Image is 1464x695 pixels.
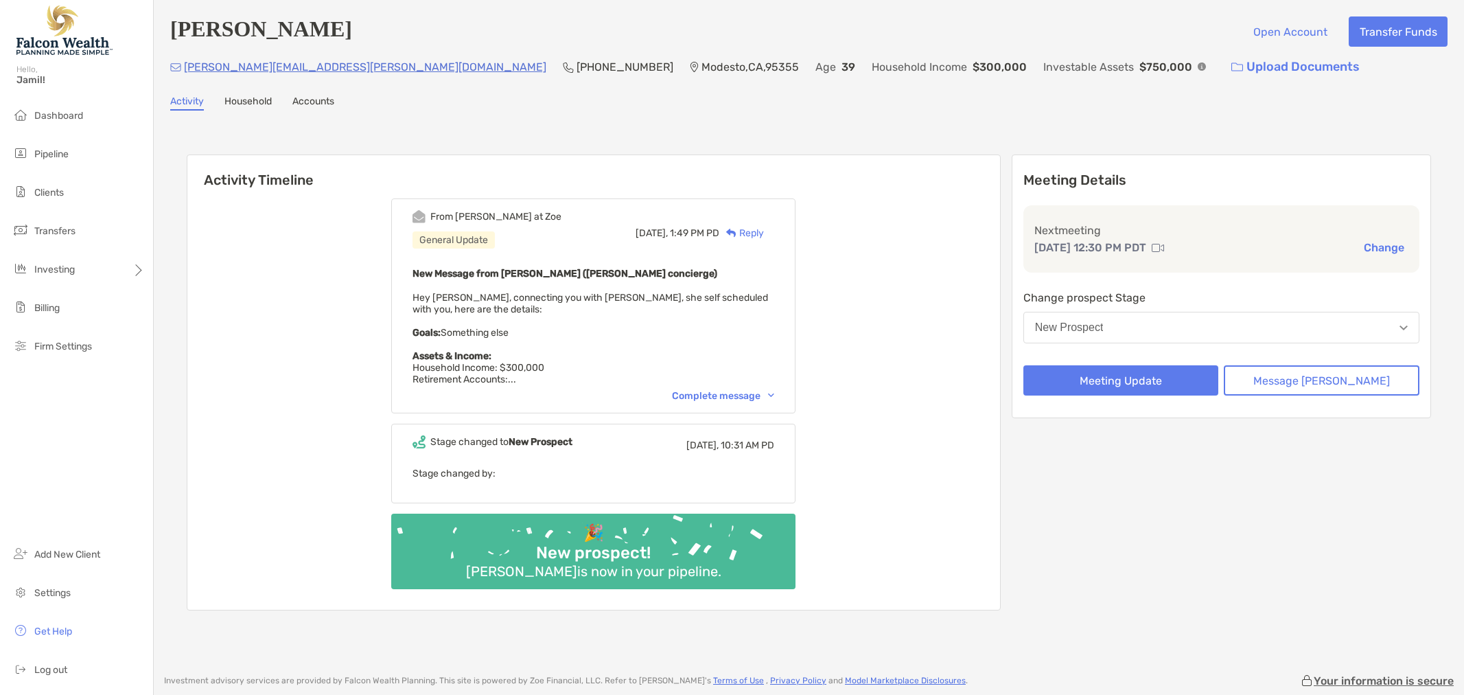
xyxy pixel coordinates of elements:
img: Phone Icon [563,62,574,73]
a: Household [224,95,272,111]
p: $300,000 [973,58,1027,76]
img: settings icon [12,584,29,600]
button: Change [1360,240,1408,255]
p: [PERSON_NAME][EMAIL_ADDRESS][PERSON_NAME][DOMAIN_NAME] [184,58,546,76]
img: Info Icon [1198,62,1206,71]
strong: Assets & Income: [413,350,491,362]
h4: [PERSON_NAME] [170,16,352,47]
div: Reply [719,226,764,240]
img: investing icon [12,260,29,277]
span: Settings [34,587,71,599]
a: Accounts [292,95,334,111]
img: Reply icon [726,229,736,238]
strong: Goals: [413,327,441,339]
img: Event icon [413,210,426,223]
img: logout icon [12,661,29,677]
p: Investable Assets [1043,58,1134,76]
div: 🎉 [578,523,609,543]
span: Pipeline [34,148,69,160]
span: Clients [34,187,64,198]
b: New Message from [PERSON_NAME] ([PERSON_NAME] concierge) [413,268,717,280]
span: 10:31 AM PD [721,440,774,451]
span: Dashboard [34,110,83,122]
img: Open dropdown arrow [1399,326,1408,330]
span: 1:49 PM PD [670,227,719,239]
img: get-help icon [12,622,29,639]
p: Investment advisory services are provided by Falcon Wealth Planning . This site is powered by Zoe... [164,676,968,686]
img: Location Icon [690,62,699,73]
a: Terms of Use [713,676,764,685]
div: Stage changed to [430,436,572,448]
button: New Prospect [1023,312,1419,343]
p: Stage changed by: [413,465,774,482]
img: Email Icon [170,63,181,71]
a: Privacy Policy [770,676,826,685]
img: pipeline icon [12,145,29,161]
img: Chevron icon [768,394,774,398]
span: Hey [PERSON_NAME], connecting you with [PERSON_NAME], she self scheduled with you, here are the d... [413,292,768,385]
button: Meeting Update [1023,365,1219,396]
span: Jamil! [16,74,145,86]
span: Billing [34,302,60,314]
div: New prospect! [531,543,656,563]
button: Open Account [1242,16,1338,47]
h6: Activity Timeline [187,155,1000,188]
span: Firm Settings [34,341,92,352]
img: clients icon [12,183,29,200]
span: [DATE], [686,440,719,451]
img: billing icon [12,299,29,315]
p: [DATE] 12:30 PM PDT [1034,239,1146,256]
span: [DATE], [636,227,668,239]
span: Log out [34,664,67,676]
span: Get Help [34,626,72,637]
img: firm-settings icon [12,337,29,354]
a: Upload Documents [1222,52,1369,82]
div: New Prospect [1035,321,1104,334]
img: button icon [1231,62,1243,72]
img: add_new_client icon [12,545,29,562]
span: Investing [34,264,75,275]
div: [PERSON_NAME] is now in your pipeline. [461,563,727,580]
div: Complete message [672,390,774,402]
a: Model Marketplace Disclosures [845,676,966,685]
p: Household Income [872,58,967,76]
p: Meeting Details [1023,172,1419,189]
button: Message [PERSON_NAME] [1224,365,1419,396]
img: Event icon [413,435,426,448]
button: Transfer Funds [1349,16,1448,47]
p: Your information is secure [1314,674,1454,687]
p: Next meeting [1034,222,1408,239]
div: General Update [413,231,495,249]
span: Add New Client [34,549,100,560]
a: Activity [170,95,204,111]
p: Modesto , CA , 95355 [701,58,799,76]
img: dashboard icon [12,106,29,123]
p: [PHONE_NUMBER] [577,58,673,76]
b: New Prospect [509,436,572,448]
span: Transfers [34,225,75,237]
img: communication type [1152,242,1164,253]
p: $750,000 [1139,58,1192,76]
div: From [PERSON_NAME] at Zoe [430,211,561,223]
img: transfers icon [12,222,29,238]
p: 39 [841,58,855,76]
img: Falcon Wealth Planning Logo [16,5,113,55]
p: Change prospect Stage [1023,289,1419,306]
p: Age [815,58,836,76]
